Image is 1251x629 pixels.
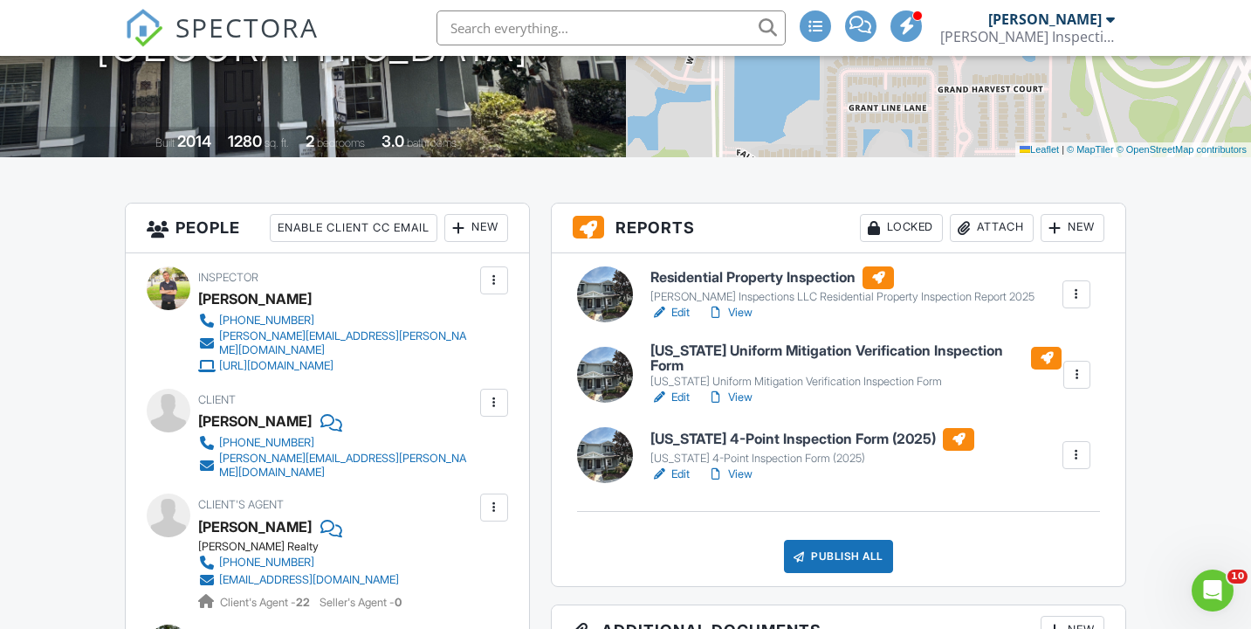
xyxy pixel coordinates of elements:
[228,132,262,150] div: 1280
[198,571,399,589] a: [EMAIL_ADDRESS][DOMAIN_NAME]
[219,436,314,450] div: [PHONE_NUMBER]
[650,266,1034,305] a: Residential Property Inspection [PERSON_NAME] Inspections LLC Residential Property Inspection Rep...
[198,408,312,434] div: [PERSON_NAME]
[198,514,312,540] a: [PERSON_NAME]
[270,214,437,242] div: Enable Client CC Email
[198,393,236,406] span: Client
[126,204,529,253] h3: People
[198,357,476,375] a: [URL][DOMAIN_NAME]
[650,266,1034,289] h6: Residential Property Inspection
[198,540,413,554] div: [PERSON_NAME] Realty
[650,290,1034,304] div: [PERSON_NAME] Inspections LLC Residential Property Inspection Report 2025
[219,314,314,328] div: [PHONE_NUMBER]
[707,466,753,483] a: View
[198,271,258,284] span: Inspector
[1192,570,1234,612] iframe: Intercom live chat
[860,214,943,242] div: Locked
[306,132,314,150] div: 2
[198,286,312,312] div: [PERSON_NAME]
[198,452,476,480] a: [PERSON_NAME][EMAIL_ADDRESS][PERSON_NAME][DOMAIN_NAME]
[1067,144,1114,155] a: © MapTiler
[395,596,402,609] strong: 0
[988,10,1102,28] div: [PERSON_NAME]
[784,540,893,573] div: Publish All
[198,498,284,511] span: Client's Agent
[220,596,313,609] span: Client's Agent -
[265,136,289,149] span: sq. ft.
[198,434,476,452] a: [PHONE_NUMBER]
[125,9,163,47] img: The Best Home Inspection Software - Spectora
[320,596,402,609] span: Seller's Agent -
[296,596,310,609] strong: 22
[444,214,508,242] div: New
[650,389,690,406] a: Edit
[125,24,319,60] a: SPECTORA
[650,466,690,483] a: Edit
[155,136,175,149] span: Built
[219,452,476,480] div: [PERSON_NAME][EMAIL_ADDRESS][PERSON_NAME][DOMAIN_NAME]
[1020,144,1059,155] a: Leaflet
[940,28,1115,45] div: Larson Inspections LLC
[707,389,753,406] a: View
[1227,570,1248,584] span: 10
[198,329,476,357] a: [PERSON_NAME][EMAIL_ADDRESS][PERSON_NAME][DOMAIN_NAME]
[1062,144,1064,155] span: |
[1117,144,1247,155] a: © OpenStreetMap contributors
[950,214,1034,242] div: Attach
[1041,214,1104,242] div: New
[650,304,690,321] a: Edit
[407,136,457,149] span: bathrooms
[552,204,1125,253] h3: Reports
[650,428,974,451] h6: [US_STATE] 4-Point Inspection Form (2025)
[175,9,319,45] span: SPECTORA
[381,132,404,150] div: 3.0
[198,312,476,329] a: [PHONE_NUMBER]
[436,10,786,45] input: Search everything...
[177,132,211,150] div: 2014
[219,573,399,587] div: [EMAIL_ADDRESS][DOMAIN_NAME]
[317,136,365,149] span: bedrooms
[650,375,1062,389] div: [US_STATE] Uniform Mitigation Verification Inspection Form
[707,304,753,321] a: View
[219,329,476,357] div: [PERSON_NAME][EMAIL_ADDRESS][PERSON_NAME][DOMAIN_NAME]
[650,343,1062,390] a: [US_STATE] Uniform Mitigation Verification Inspection Form [US_STATE] Uniform Mitigation Verifica...
[650,428,974,467] a: [US_STATE] 4-Point Inspection Form (2025) [US_STATE] 4-Point Inspection Form (2025)
[219,556,314,570] div: [PHONE_NUMBER]
[219,359,333,373] div: [URL][DOMAIN_NAME]
[198,554,399,571] a: [PHONE_NUMBER]
[650,452,974,466] div: [US_STATE] 4-Point Inspection Form (2025)
[650,343,1062,374] h6: [US_STATE] Uniform Mitigation Verification Inspection Form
